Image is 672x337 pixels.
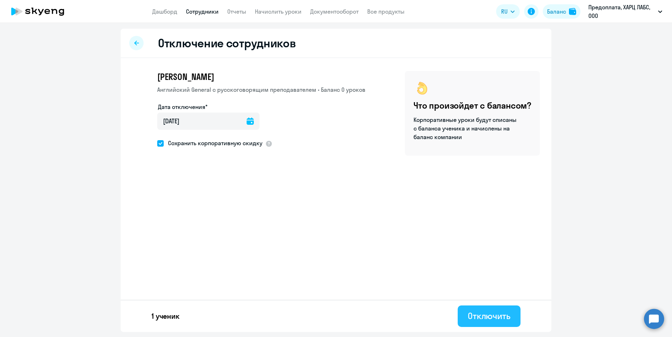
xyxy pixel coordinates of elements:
a: Отчеты [227,8,246,15]
div: Баланс [547,7,566,16]
button: Предоплата, ХАРЦ ЛАБС, ООО [585,3,666,20]
button: Отключить [458,305,521,327]
p: Английский General с русскоговорящим преподавателем • Баланс 0 уроков [157,85,365,94]
h2: Отключение сотрудников [158,36,296,50]
img: ok [414,80,431,97]
span: Сохранить корпоративную скидку [164,139,262,147]
input: дд.мм.гггг [157,113,260,130]
p: 1 ученик [151,311,179,321]
a: Начислить уроки [255,8,302,15]
p: Предоплата, ХАРЦ ЛАБС, ООО [588,3,655,20]
button: Балансbalance [543,4,580,19]
button: RU [496,4,520,19]
img: balance [569,8,576,15]
label: Дата отключения* [158,103,207,111]
div: Отключить [468,310,510,322]
a: Документооборот [310,8,359,15]
span: [PERSON_NAME] [157,71,214,82]
a: Все продукты [367,8,405,15]
h4: Что произойдет с балансом? [414,100,531,111]
a: Дашборд [152,8,177,15]
p: Корпоративные уроки будут списаны с баланса ученика и начислены на баланс компании [414,115,518,141]
a: Сотрудники [186,8,219,15]
span: RU [501,7,508,16]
